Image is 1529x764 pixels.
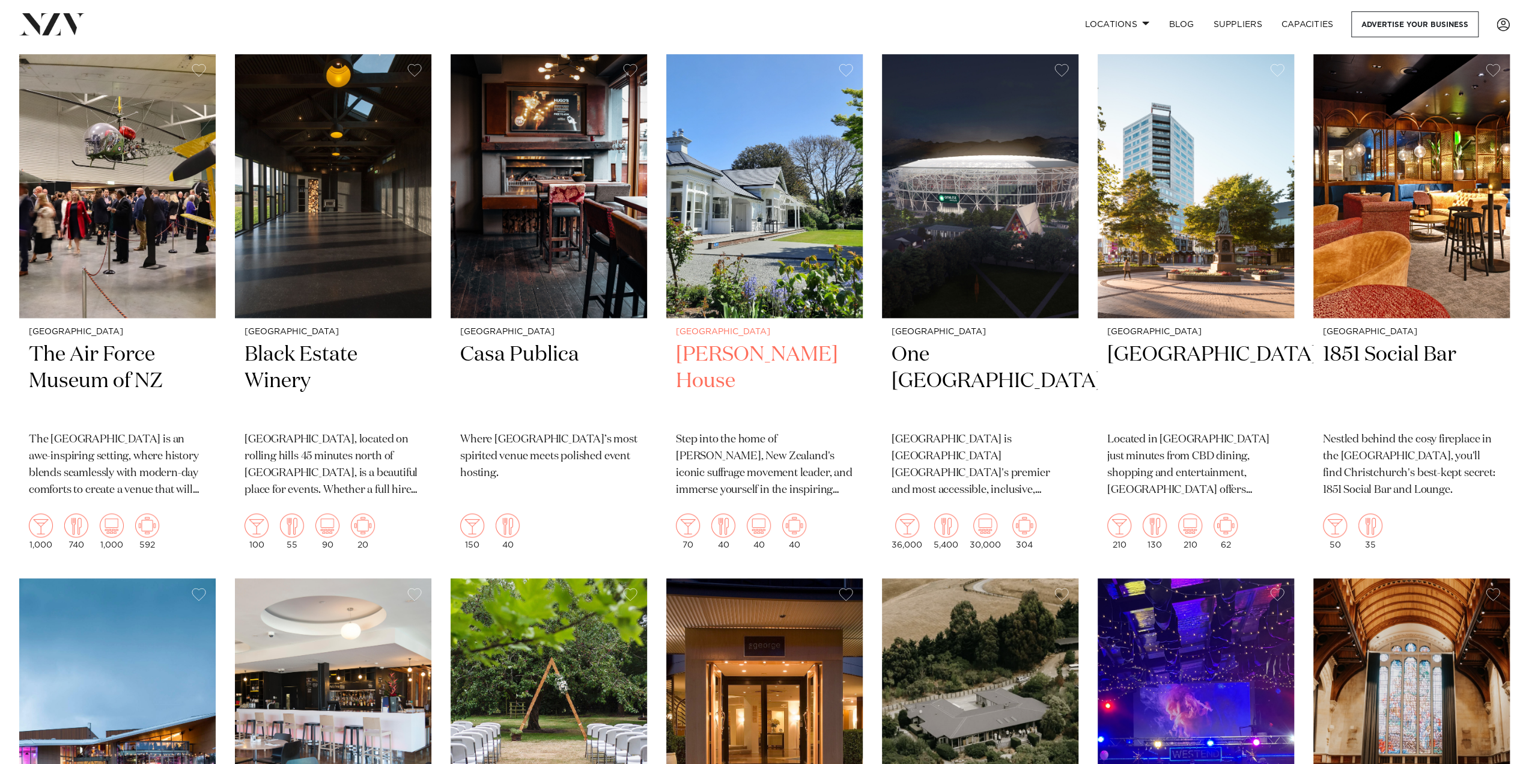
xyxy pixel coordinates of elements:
[1214,513,1238,537] img: meeting.png
[1143,513,1167,537] img: dining.png
[676,513,700,537] img: cocktail.png
[1107,328,1284,337] small: [GEOGRAPHIC_DATA]
[1143,513,1167,549] div: 130
[747,513,771,537] img: theatre.png
[460,513,484,537] img: cocktail.png
[1272,11,1343,37] a: Capacities
[782,513,806,537] img: meeting.png
[245,432,422,499] p: [GEOGRAPHIC_DATA], located on rolling hills 45 minutes north of [GEOGRAPHIC_DATA], is a beautiful...
[895,513,919,537] img: cocktail.png
[29,432,206,499] p: The [GEOGRAPHIC_DATA] is an awe-inspiring setting, where history blends seamlessly with modern-da...
[29,513,53,537] img: cocktail.png
[676,432,853,499] p: Step into the home of [PERSON_NAME], New Zealand's iconic suffrage movement leader, and immerse y...
[1107,513,1131,537] img: cocktail.png
[100,513,124,549] div: 1,000
[496,513,520,537] img: dining.png
[1358,513,1382,537] img: dining.png
[460,513,484,549] div: 150
[782,513,806,549] div: 40
[1358,513,1382,549] div: 35
[892,513,922,549] div: 36,000
[315,513,339,537] img: theatre.png
[351,513,375,537] img: meeting.png
[29,328,206,337] small: [GEOGRAPHIC_DATA]
[711,513,735,537] img: dining.png
[1012,513,1036,537] img: meeting.png
[711,513,735,549] div: 40
[1178,513,1202,549] div: 210
[1012,513,1036,549] div: 304
[64,513,88,549] div: 740
[676,513,700,549] div: 70
[1351,11,1479,37] a: Advertise your business
[460,341,637,423] h2: Casa Publica
[882,54,1078,559] a: [GEOGRAPHIC_DATA] One [GEOGRAPHIC_DATA] [GEOGRAPHIC_DATA] is [GEOGRAPHIC_DATA] [GEOGRAPHIC_DATA]'...
[235,54,431,559] a: [GEOGRAPHIC_DATA] Black Estate Winery [GEOGRAPHIC_DATA], located on rolling hills 45 minutes nort...
[280,513,304,537] img: dining.png
[1323,341,1500,423] h2: 1851 Social Bar
[1159,11,1203,37] a: BLOG
[1075,11,1159,37] a: Locations
[1313,54,1510,559] a: [GEOGRAPHIC_DATA] 1851 Social Bar Nestled behind the cosy fireplace in the [GEOGRAPHIC_DATA], you...
[351,513,375,549] div: 20
[460,328,637,337] small: [GEOGRAPHIC_DATA]
[1214,513,1238,549] div: 62
[100,513,124,537] img: theatre.png
[460,432,637,482] p: Where [GEOGRAPHIC_DATA]’s most spirited venue meets polished event hosting.
[666,54,863,559] a: [GEOGRAPHIC_DATA] [PERSON_NAME] House Step into the home of [PERSON_NAME], New Zealand's iconic s...
[245,328,422,337] small: [GEOGRAPHIC_DATA]
[29,513,53,549] div: 1,000
[245,513,269,537] img: cocktail.png
[934,513,958,549] div: 5,400
[1098,54,1294,559] a: [GEOGRAPHIC_DATA] [GEOGRAPHIC_DATA] Located in [GEOGRAPHIC_DATA] just minutes from CBD dining, sh...
[135,513,159,549] div: 592
[1178,513,1202,537] img: theatre.png
[245,341,422,423] h2: Black Estate Winery
[973,513,997,537] img: theatre.png
[676,341,853,423] h2: [PERSON_NAME] House
[1107,432,1284,499] p: Located in [GEOGRAPHIC_DATA] just minutes from CBD dining, shopping and entertainment, [GEOGRAPHI...
[1107,341,1284,423] h2: [GEOGRAPHIC_DATA]
[315,513,339,549] div: 90
[892,328,1069,337] small: [GEOGRAPHIC_DATA]
[451,54,647,559] a: [GEOGRAPHIC_DATA] Casa Publica Where [GEOGRAPHIC_DATA]’s most spirited venue meets polished event...
[19,54,216,559] a: [GEOGRAPHIC_DATA] The Air Force Museum of NZ The [GEOGRAPHIC_DATA] is an awe-inspiring setting, w...
[29,341,206,423] h2: The Air Force Museum of NZ
[64,513,88,537] img: dining.png
[1323,513,1347,537] img: cocktail.png
[1323,432,1500,499] p: Nestled behind the cosy fireplace in the [GEOGRAPHIC_DATA], you'll find Christchurch's best-kept ...
[280,513,304,549] div: 55
[676,328,853,337] small: [GEOGRAPHIC_DATA]
[1323,513,1347,549] div: 50
[496,513,520,549] div: 40
[892,432,1069,499] p: [GEOGRAPHIC_DATA] is [GEOGRAPHIC_DATA] [GEOGRAPHIC_DATA]'s premier and most accessible, inclusive...
[1323,328,1500,337] small: [GEOGRAPHIC_DATA]
[934,513,958,537] img: dining.png
[892,341,1069,423] h2: One [GEOGRAPHIC_DATA]
[970,513,1001,549] div: 30,000
[19,13,85,35] img: nzv-logo.png
[1203,11,1271,37] a: SUPPLIERS
[1107,513,1131,549] div: 210
[135,513,159,537] img: meeting.png
[245,513,269,549] div: 100
[747,513,771,549] div: 40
